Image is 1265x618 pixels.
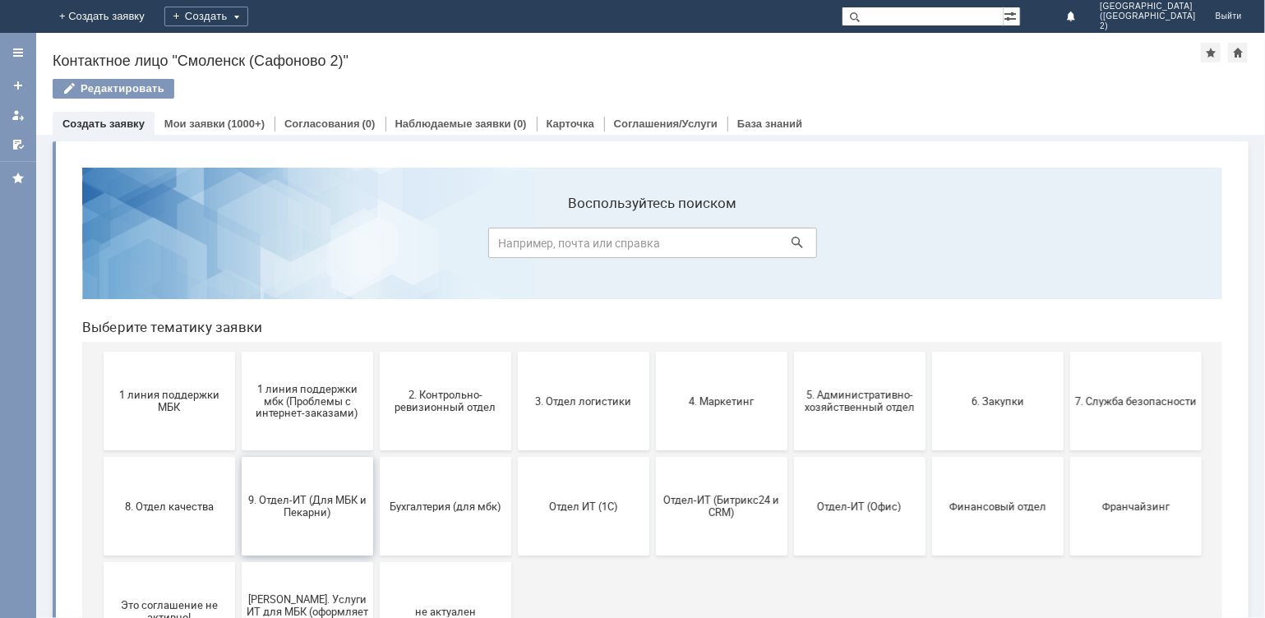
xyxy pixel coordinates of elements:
[13,164,1153,181] header: Выберите тематику заявки
[449,302,580,401] button: Отдел ИТ (1С)
[587,197,718,296] button: 4. Маркетинг
[178,438,299,475] span: [PERSON_NAME]. Услуги ИТ для МБК (оформляет L1)
[1001,302,1133,401] button: Франчайзинг
[5,131,31,158] a: Мои согласования
[514,118,527,130] div: (0)
[614,118,718,130] a: Соглашения/Услуги
[730,234,852,259] span: 5. Административно-хозяйственный отдел
[62,118,145,130] a: Создать заявку
[737,118,802,130] a: База знаний
[284,118,360,130] a: Согласования
[311,197,442,296] button: 2. Контрольно-ревизионный отдел
[311,302,442,401] button: Бухгалтерия (для мбк)
[868,345,990,357] span: Финансовый отдел
[1006,240,1128,252] span: 7. Служба безопасности
[454,240,575,252] span: 3. Отдел логистики
[863,197,995,296] button: 6. Закупки
[39,445,161,469] span: Это соглашение не активно!
[587,302,718,401] button: Отдел-ИТ (Битрикс24 и CRM)
[39,345,161,357] span: 8. Отдел качества
[730,345,852,357] span: Отдел-ИТ (Офис)
[316,234,437,259] span: 2. Контрольно-ревизионный отдел
[5,72,31,99] a: Создать заявку
[362,118,376,130] div: (0)
[53,53,1201,69] div: Контактное лицо "Смоленск (Сафоново 2)"
[725,302,856,401] button: Отдел-ИТ (Офис)
[592,240,713,252] span: 4. Маркетинг
[35,302,166,401] button: 8. Отдел качества
[316,450,437,463] span: не актуален
[1228,43,1248,62] div: Сделать домашней страницей
[5,102,31,128] a: Мои заявки
[1001,197,1133,296] button: 7. Служба безопасности
[592,339,713,364] span: Отдел-ИТ (Битрикс24 и CRM)
[173,408,304,506] button: [PERSON_NAME]. Услуги ИТ для МБК (оформляет L1)
[1100,12,1195,21] span: ([GEOGRAPHIC_DATA]
[311,408,442,506] button: не актуален
[395,118,511,130] a: Наблюдаемые заявки
[419,40,748,57] label: Воспользуйтесь поиском
[164,118,225,130] a: Мои заявки
[547,118,594,130] a: Карточка
[419,73,748,104] input: Например, почта или справка
[228,118,265,130] div: (1000+)
[178,228,299,265] span: 1 линия поддержки мбк (Проблемы с интернет-заказами)
[35,197,166,296] button: 1 линия поддержки МБК
[868,240,990,252] span: 6. Закупки
[863,302,995,401] button: Финансовый отдел
[449,197,580,296] button: 3. Отдел логистики
[1201,43,1221,62] div: Добавить в избранное
[454,345,575,357] span: Отдел ИТ (1С)
[1006,345,1128,357] span: Франчайзинг
[1100,2,1195,12] span: [GEOGRAPHIC_DATA]
[173,302,304,401] button: 9. Отдел-ИТ (Для МБК и Пекарни)
[35,408,166,506] button: Это соглашение не активно!
[173,197,304,296] button: 1 линия поддержки мбк (Проблемы с интернет-заказами)
[1100,21,1195,31] span: 2)
[178,339,299,364] span: 9. Отдел-ИТ (Для МБК и Пекарни)
[39,234,161,259] span: 1 линия поддержки МБК
[1004,7,1020,23] span: Расширенный поиск
[316,345,437,357] span: Бухгалтерия (для мбк)
[725,197,856,296] button: 5. Административно-хозяйственный отдел
[164,7,248,26] div: Создать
